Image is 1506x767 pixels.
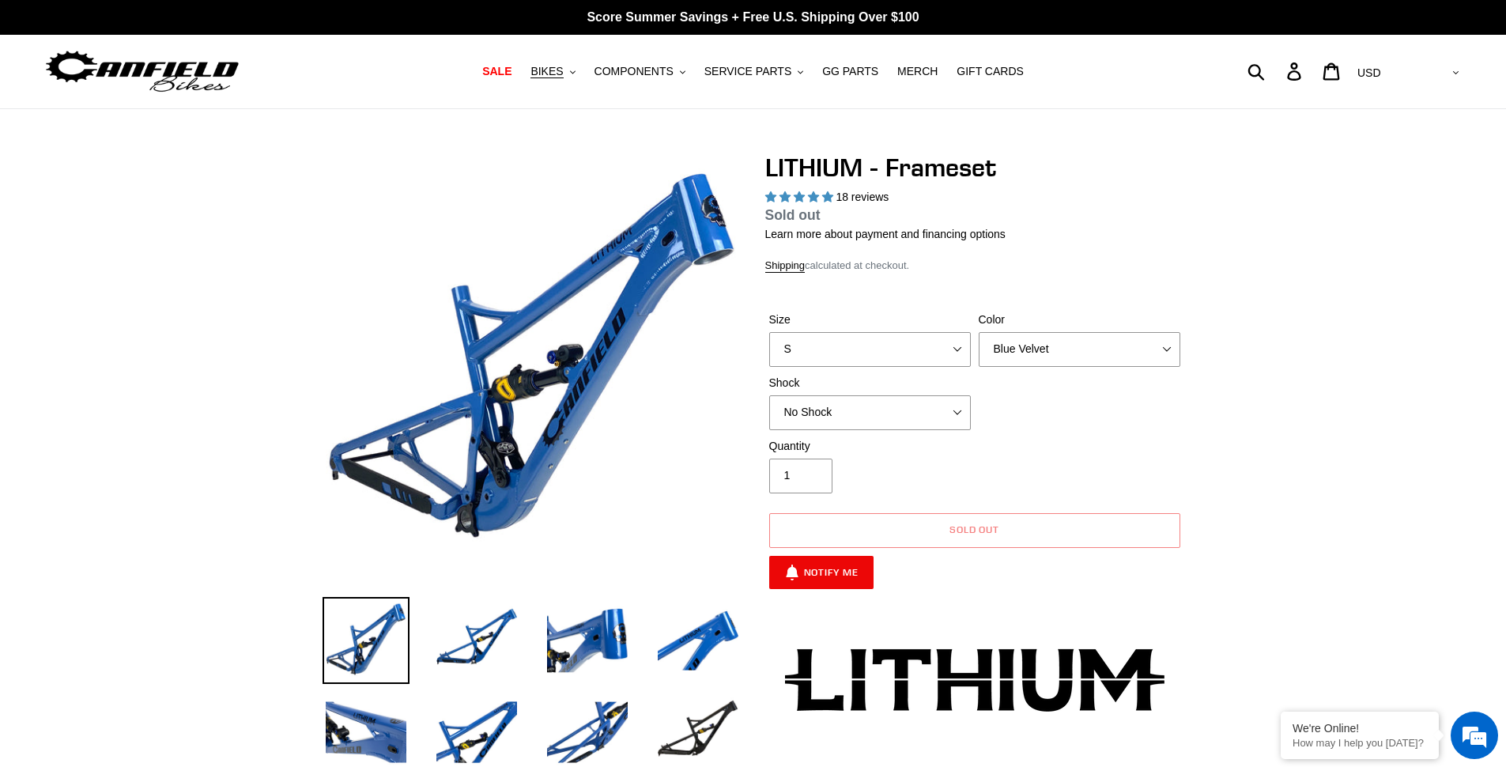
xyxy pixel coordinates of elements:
[433,597,520,684] img: Load image into Gallery viewer, LITHIUM - Frameset
[785,648,1164,712] img: Lithium-Logo_480x480.png
[949,523,1000,535] span: Sold out
[769,375,971,391] label: Shock
[696,61,811,82] button: SERVICE PARTS
[957,65,1024,78] span: GIFT CARDS
[897,65,938,78] span: MERCH
[1256,54,1297,89] input: Search
[769,556,874,589] button: Notify Me
[769,513,1180,548] button: Sold out
[765,228,1006,240] a: Learn more about payment and financing options
[544,597,631,684] img: Load image into Gallery viewer, LITHIUM - Frameset
[769,312,971,328] label: Size
[765,153,1184,183] h1: LITHIUM - Frameset
[530,65,563,78] span: BIKES
[587,61,693,82] button: COMPONENTS
[594,65,674,78] span: COMPONENTS
[765,191,836,203] span: 5.00 stars
[704,65,791,78] span: SERVICE PARTS
[822,65,878,78] span: GG PARTS
[1293,737,1427,749] p: How may I help you today?
[474,61,519,82] a: SALE
[1293,722,1427,735] div: We're Online!
[949,61,1032,82] a: GIFT CARDS
[765,207,821,223] span: Sold out
[655,597,742,684] img: Load image into Gallery viewer, LITHIUM - Frameset
[814,61,886,82] a: GG PARTS
[523,61,583,82] button: BIKES
[482,65,511,78] span: SALE
[889,61,945,82] a: MERCH
[836,191,889,203] span: 18 reviews
[765,259,806,273] a: Shipping
[765,258,1184,274] div: calculated at checkout.
[979,312,1180,328] label: Color
[43,47,241,96] img: Canfield Bikes
[323,597,410,684] img: Load image into Gallery viewer, LITHIUM - Frameset
[769,438,971,455] label: Quantity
